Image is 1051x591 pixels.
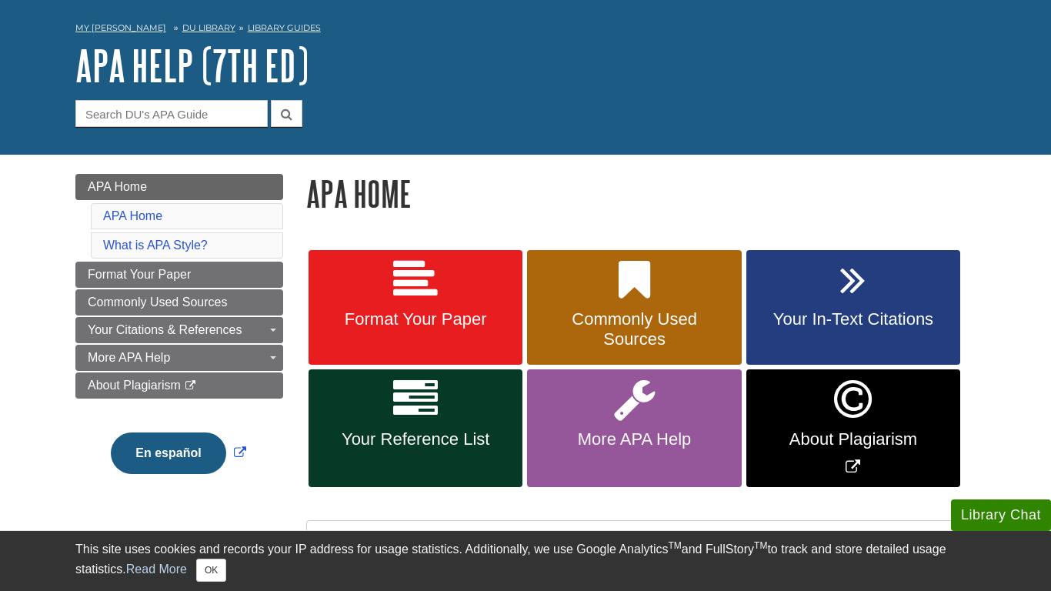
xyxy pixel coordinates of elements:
nav: breadcrumb [75,18,976,42]
span: More APA Help [88,351,170,364]
div: Guide Page Menu [75,174,283,500]
a: APA Home [103,209,162,222]
a: More APA Help [527,369,741,487]
button: Library Chat [951,499,1051,531]
div: This site uses cookies and records your IP address for usage statistics. Additionally, we use Goo... [75,540,976,582]
span: About Plagiarism [88,379,181,392]
button: En español [111,432,225,474]
sup: TM [668,540,681,551]
span: More APA Help [539,429,729,449]
a: Your In-Text Citations [746,250,960,366]
a: APA Home [75,174,283,200]
span: Your In-Text Citations [758,309,949,329]
span: Format Your Paper [88,268,191,281]
span: APA Home [88,180,147,193]
h2: What is APA Style? [307,521,975,562]
h1: APA Home [306,174,976,213]
span: Commonly Used Sources [539,309,729,349]
a: Link opens in new window [107,446,249,459]
a: My [PERSON_NAME] [75,22,166,35]
a: Your Citations & References [75,317,283,343]
a: What is APA Style? [103,239,208,252]
a: Library Guides [248,22,321,33]
a: DU Library [182,22,235,33]
span: Your Reference List [320,429,511,449]
input: Search DU's APA Guide [75,100,268,127]
a: Read More [126,563,187,576]
button: Close [196,559,226,582]
a: Commonly Used Sources [75,289,283,316]
span: Your Citations & References [88,323,242,336]
a: APA Help (7th Ed) [75,42,309,89]
a: Commonly Used Sources [527,250,741,366]
a: Link opens in new window [746,369,960,487]
i: This link opens in a new window [184,381,197,391]
a: About Plagiarism [75,372,283,399]
sup: TM [754,540,767,551]
a: Format Your Paper [309,250,522,366]
span: About Plagiarism [758,429,949,449]
span: Commonly Used Sources [88,295,227,309]
a: Your Reference List [309,369,522,487]
a: Format Your Paper [75,262,283,288]
span: Format Your Paper [320,309,511,329]
a: More APA Help [75,345,283,371]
